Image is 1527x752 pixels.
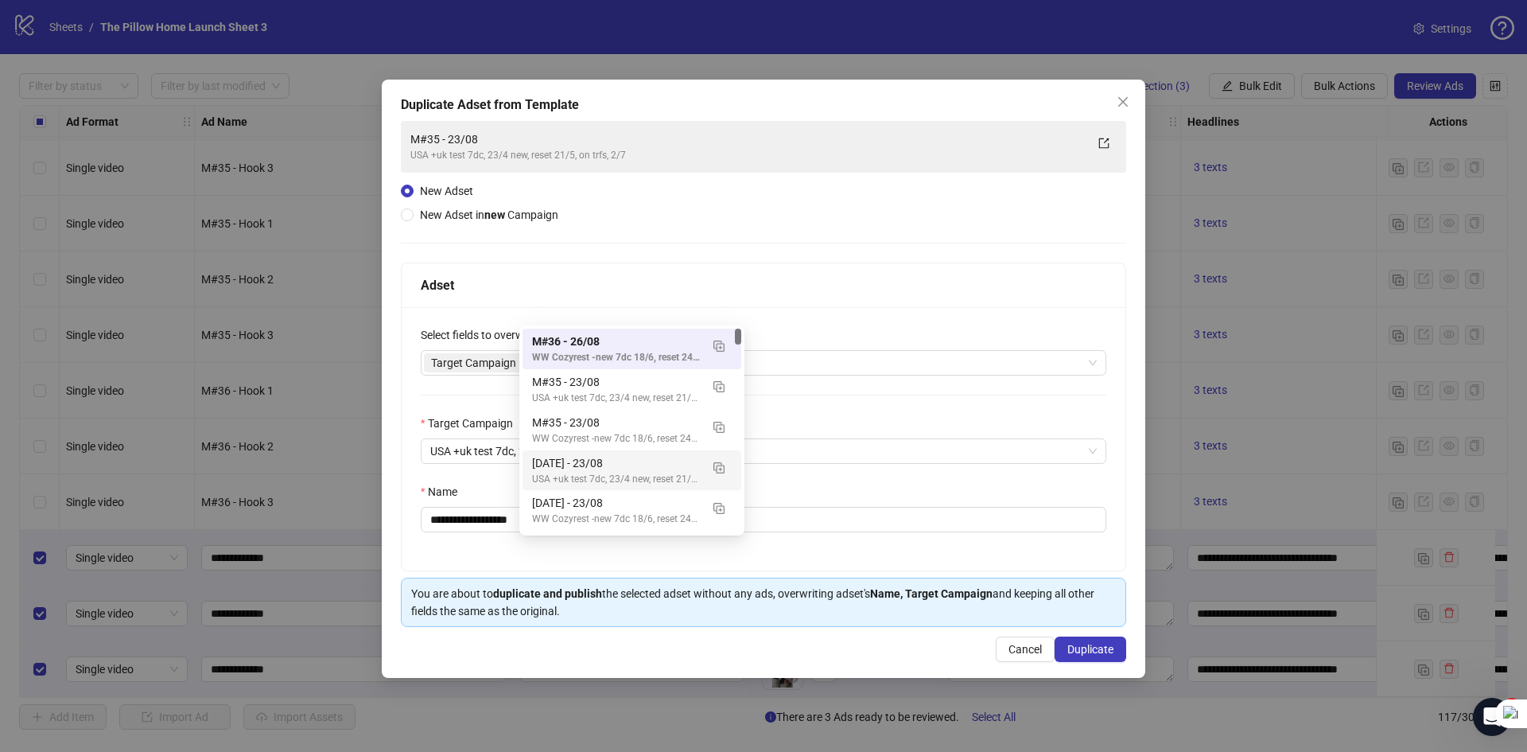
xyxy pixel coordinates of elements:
[713,341,725,352] img: Duplicate
[532,350,700,365] div: WW Cozyrest -new 7dc 18/6, reset 24/6
[410,131,1085,148] div: M#35 - 23/08
[996,637,1055,662] button: Cancel
[532,431,700,446] div: WW Cozyrest -new 7dc 18/6, reset 24/6
[523,490,741,531] div: 20 aug - 23/08
[1506,698,1518,711] span: 1
[532,414,700,431] div: M#35 - 23/08
[420,185,473,197] span: New Adset
[706,373,732,399] button: Duplicate
[523,329,741,369] div: M#36 - 26/08
[421,326,550,344] label: Select fields to overwrite
[532,494,700,512] div: [DATE] - 23/08
[421,507,1106,532] input: Name
[523,410,741,450] div: M#35 - 23/08
[706,333,732,358] button: Duplicate
[1110,89,1136,115] button: Close
[713,503,725,514] img: Duplicate
[421,415,523,432] label: Target Campaign
[493,587,602,600] strong: duplicate and publish
[532,454,700,472] div: [DATE] - 23/08
[532,512,700,527] div: WW Cozyrest -new 7dc 18/6, reset 24/6
[713,381,725,392] img: Duplicate
[1008,643,1042,656] span: Cancel
[484,208,505,221] strong: new
[713,462,725,473] img: Duplicate
[532,472,700,487] div: USA +uk test 7dc, 23/4 new, reset 21/5, on trfs, 2/7
[532,373,700,391] div: M#35 - 23/08
[706,454,732,480] button: Duplicate
[424,353,531,372] span: Target Campaign
[401,95,1126,115] div: Duplicate Adset from Template
[421,483,468,501] label: Name
[706,494,732,520] button: Duplicate
[411,585,1116,620] div: You are about to the selected adset without any ads, overwriting adset's and keeping all other fi...
[1055,637,1126,662] button: Duplicate
[532,391,700,406] div: USA +uk test 7dc, 23/4 new, reset 21/5, on trfs, 2/7
[1473,698,1511,736] iframe: Intercom live chat
[706,414,732,439] button: Duplicate
[870,587,993,600] strong: Name, Target Campaign
[532,333,700,350] div: M#36 - 26/08
[410,148,1085,163] div: USA +uk test 7dc, 23/4 new, reset 21/5, on trfs, 2/7
[420,208,558,221] span: New Adset in Campaign
[523,369,741,410] div: M#35 - 23/08
[431,354,516,372] span: Target Campaign
[1098,138,1109,149] span: export
[430,439,1097,463] span: USA +uk test 7dc, 23/4 new, reset 21/5, on trfs, 2/7
[713,422,725,433] img: Duplicate
[1117,95,1129,108] span: close
[523,531,741,571] div: M#34 - 23/08
[421,275,1106,295] div: Adset
[523,450,741,491] div: 20 aug - 23/08
[1067,643,1113,656] span: Duplicate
